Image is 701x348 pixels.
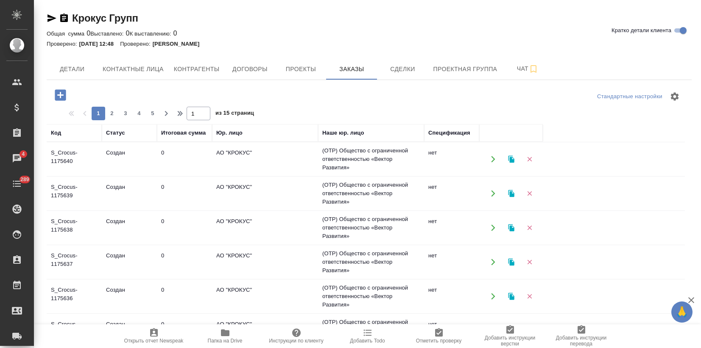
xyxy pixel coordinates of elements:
[157,247,212,277] td: 0
[331,64,372,75] span: Заказы
[51,129,61,137] div: Код
[47,30,87,37] p: Общая сумма
[2,148,32,169] a: 4
[47,28,692,39] div: 0 0 0
[318,314,424,348] td: (OTP) Общество с ограниченной ответственностью «Вектор Развития»
[675,303,689,321] span: 🙏
[212,247,318,277] td: АО "КРОКУС"
[102,144,157,174] td: Создан
[350,338,385,344] span: Добавить Todo
[208,338,243,344] span: Папка на Drive
[212,316,318,345] td: АО "КРОКУС"
[103,64,164,75] span: Контактные лица
[318,177,424,210] td: (OTP) Общество с ограниченной ответственностью «Вектор Развития»
[424,179,479,208] td: нет
[118,324,190,348] button: Открыть отчет Newspeak
[120,41,153,47] p: Проверено:
[174,64,220,75] span: Контрагенты
[424,213,479,243] td: нет
[157,213,212,243] td: 0
[612,26,671,35] span: Кратко детали клиента
[503,185,520,202] button: Клонировать
[521,151,538,168] button: Удалить
[106,129,125,137] div: Статус
[382,64,423,75] span: Сделки
[433,64,497,75] span: Проектная группа
[2,173,32,194] a: 289
[105,109,119,118] span: 2
[157,144,212,174] td: 0
[261,324,332,348] button: Инструкции по клиенту
[595,90,665,103] div: split button
[229,64,270,75] span: Договоры
[47,144,102,174] td: S_Crocus-1175640
[17,150,30,158] span: 4
[102,179,157,208] td: Создан
[90,30,126,37] p: Выставлено:
[318,211,424,245] td: (OTP) Общество с ограниченной ответственностью «Вектор Развития»
[124,338,184,344] span: Открыть отчет Newspeak
[132,107,146,120] button: 4
[146,107,159,120] button: 5
[72,12,138,24] a: Крокус Групп
[551,335,612,347] span: Добавить инструкции перевода
[503,219,520,237] button: Клонировать
[424,282,479,311] td: нет
[157,316,212,345] td: 0
[503,322,520,340] button: Клонировать
[322,129,364,137] div: Наше юр. лицо
[424,247,479,277] td: нет
[102,282,157,311] td: Создан
[102,213,157,243] td: Создан
[484,219,502,237] button: Открыть
[484,254,502,271] button: Открыть
[49,86,72,104] button: Добавить проект
[428,129,470,137] div: Спецификация
[280,64,321,75] span: Проекты
[318,279,424,313] td: (OTP) Общество с ограниченной ответственностью «Вектор Развития»
[105,107,119,120] button: 2
[15,175,34,184] span: 289
[47,316,102,345] td: S_Crocus-1175635
[52,64,92,75] span: Детали
[416,338,461,344] span: Отметить проверку
[59,13,69,23] button: Скопировать ссылку
[480,335,541,347] span: Добавить инструкции верстки
[157,179,212,208] td: 0
[503,288,520,305] button: Клонировать
[484,322,502,340] button: Открыть
[119,107,132,120] button: 3
[521,254,538,271] button: Удалить
[403,324,475,348] button: Отметить проверку
[521,185,538,202] button: Удалить
[215,108,254,120] span: из 15 страниц
[212,144,318,174] td: АО "КРОКУС"
[521,219,538,237] button: Удалить
[503,254,520,271] button: Клонировать
[424,316,479,345] td: нет
[424,144,479,174] td: нет
[157,282,212,311] td: 0
[503,151,520,168] button: Клонировать
[528,64,539,74] svg: Подписаться
[484,151,502,168] button: Открыть
[546,324,617,348] button: Добавить инструкции перевода
[332,324,403,348] button: Добавить Todo
[269,338,324,344] span: Инструкции по клиенту
[216,129,243,137] div: Юр. лицо
[665,86,685,107] span: Настроить таблицу
[132,109,146,118] span: 4
[212,213,318,243] td: АО "КРОКУС"
[212,282,318,311] td: АО "КРОКУС"
[47,282,102,311] td: S_Crocus-1175636
[102,247,157,277] td: Создан
[190,324,261,348] button: Папка на Drive
[102,316,157,345] td: Создан
[47,13,57,23] button: Скопировать ссылку для ЯМессенджера
[521,288,538,305] button: Удалить
[47,41,79,47] p: Проверено:
[212,179,318,208] td: АО "КРОКУС"
[507,64,548,74] span: Чат
[318,245,424,279] td: (OTP) Общество с ограниченной ответственностью «Вектор Развития»
[130,30,173,37] p: К выставлению:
